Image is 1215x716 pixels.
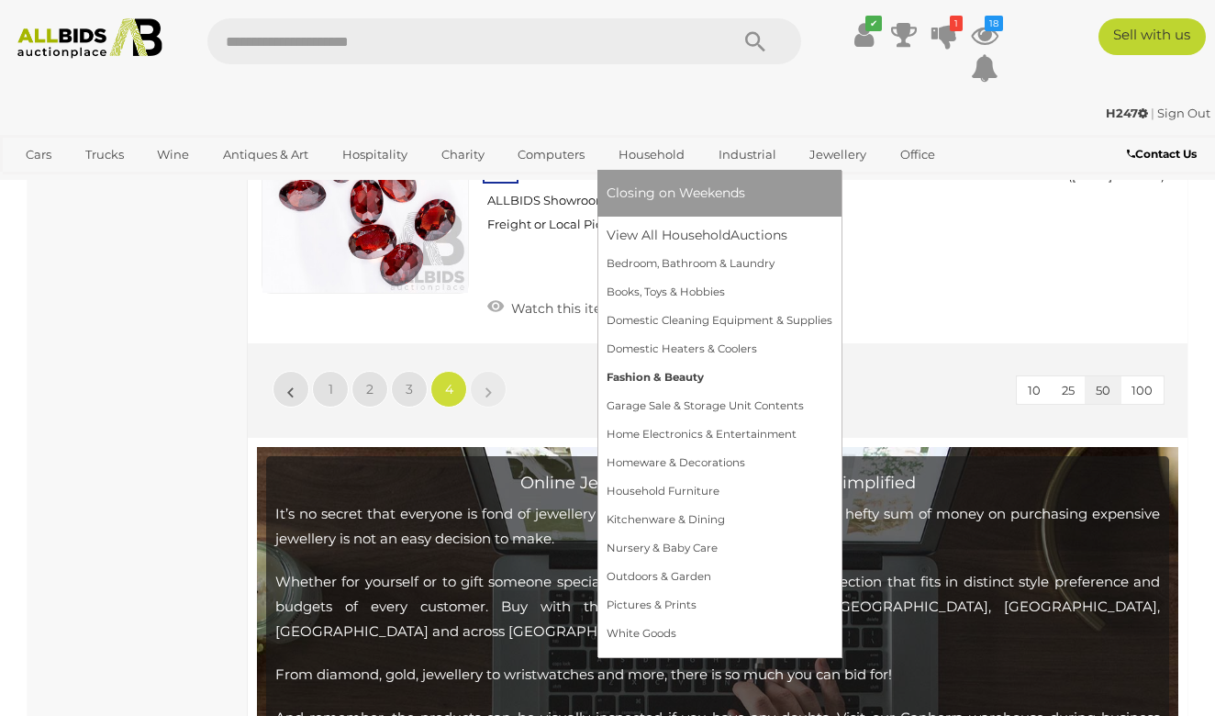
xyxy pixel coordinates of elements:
b: Contact Us [1127,147,1197,161]
span: Watch this item [507,300,615,317]
span: 100 [1131,383,1153,397]
span: 2 [366,381,373,397]
img: Allbids.com.au [9,18,171,59]
span: 1 [329,381,333,397]
a: Cars [14,140,63,170]
h2: Online Jewellery & Watches Auctions Simplified [275,475,1160,493]
a: Industrial [707,140,788,170]
p: It’s no secret that everyone is fond of jewellery and watches. However, spending a hefty sum of m... [275,501,1160,551]
span: 50 [1096,383,1110,397]
a: Sports [14,170,75,200]
a: $1 nty777 9d 8h left ([DATE] 5:47 PM) [1044,86,1169,194]
button: 100 [1120,376,1164,405]
i: ✔ [865,16,882,31]
span: 4 [445,381,453,397]
a: Garnet (10) Natural Oval Cut Gemstones, 19.50ct 52675-36 ACT Fyshwick ALLBIDS Showroom [GEOGRAPHI... [496,86,1017,247]
a: Trucks [73,140,136,170]
a: 4 [430,371,467,408]
i: 18 [985,16,1003,31]
i: 1 [950,16,963,31]
span: 10 [1028,383,1041,397]
a: Hospitality [330,140,419,170]
span: 3 [406,381,413,397]
a: Antiques & Art [211,140,320,170]
a: Household [607,140,697,170]
a: » [470,371,507,408]
p: Whether for yourself or to gift someone special, we have a splendid jewellery collection that fit... [275,569,1160,643]
a: Computers [506,140,596,170]
a: Charity [429,140,496,170]
a: H247 [1106,106,1151,120]
p: From diamond, gold, jewellery to wristwatches and more, there is so much you can bid for! [275,662,1160,687]
button: 50 [1085,376,1121,405]
a: Sign Out [1157,106,1210,120]
a: 1 [312,371,349,408]
button: 25 [1051,376,1086,405]
span: 25 [1062,383,1075,397]
a: Jewellery [797,140,878,170]
strong: H247 [1106,106,1148,120]
a: « [273,371,309,408]
a: Watch this item [483,293,619,320]
a: Wine [145,140,201,170]
a: 1 [931,18,958,51]
a: 18 [971,18,998,51]
a: ✔ [850,18,877,51]
button: Search [709,18,801,64]
span: | [1151,106,1154,120]
a: Contact Us [1127,144,1201,164]
button: 10 [1017,376,1052,405]
a: 3 [391,371,428,408]
a: [GEOGRAPHIC_DATA] [85,170,240,200]
a: Sell with us [1098,18,1206,55]
a: 2 [351,371,388,408]
a: Office [888,140,947,170]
